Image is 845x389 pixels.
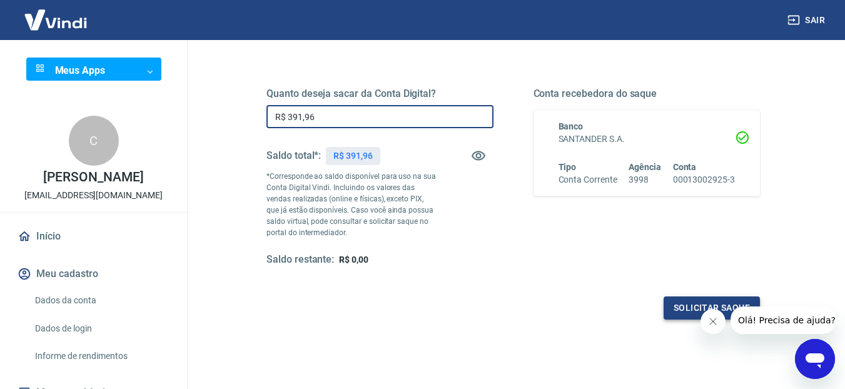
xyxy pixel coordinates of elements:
[266,149,321,162] h5: Saldo total*:
[559,162,577,172] span: Tipo
[15,260,172,288] button: Meu cadastro
[24,189,163,202] p: [EMAIL_ADDRESS][DOMAIN_NAME]
[795,339,835,379] iframe: Botão para abrir a janela de mensagens
[559,121,584,131] span: Banco
[15,1,96,39] img: Vindi
[30,288,172,313] a: Dados da conta
[30,316,172,341] a: Dados de login
[266,253,334,266] h5: Saldo restante:
[30,343,172,369] a: Informe de rendimentos
[15,223,172,250] a: Início
[731,306,835,334] iframe: Mensagem da empresa
[629,173,661,186] h6: 3998
[43,171,143,184] p: [PERSON_NAME]
[559,173,617,186] h6: Conta Corrente
[673,173,735,186] h6: 00013002925-3
[333,149,373,163] p: R$ 391,96
[785,9,830,32] button: Sair
[559,133,736,146] h6: SANTANDER S.A.
[69,116,119,166] div: C
[673,162,697,172] span: Conta
[266,171,437,238] p: *Corresponde ao saldo disponível para uso na sua Conta Digital Vindi. Incluindo os valores das ve...
[266,88,493,100] h5: Quanto deseja sacar da Conta Digital?
[8,9,105,19] span: Olá! Precisa de ajuda?
[664,296,760,320] button: Solicitar saque
[701,309,726,334] iframe: Fechar mensagem
[534,88,761,100] h5: Conta recebedora do saque
[339,255,368,265] span: R$ 0,00
[629,162,661,172] span: Agência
